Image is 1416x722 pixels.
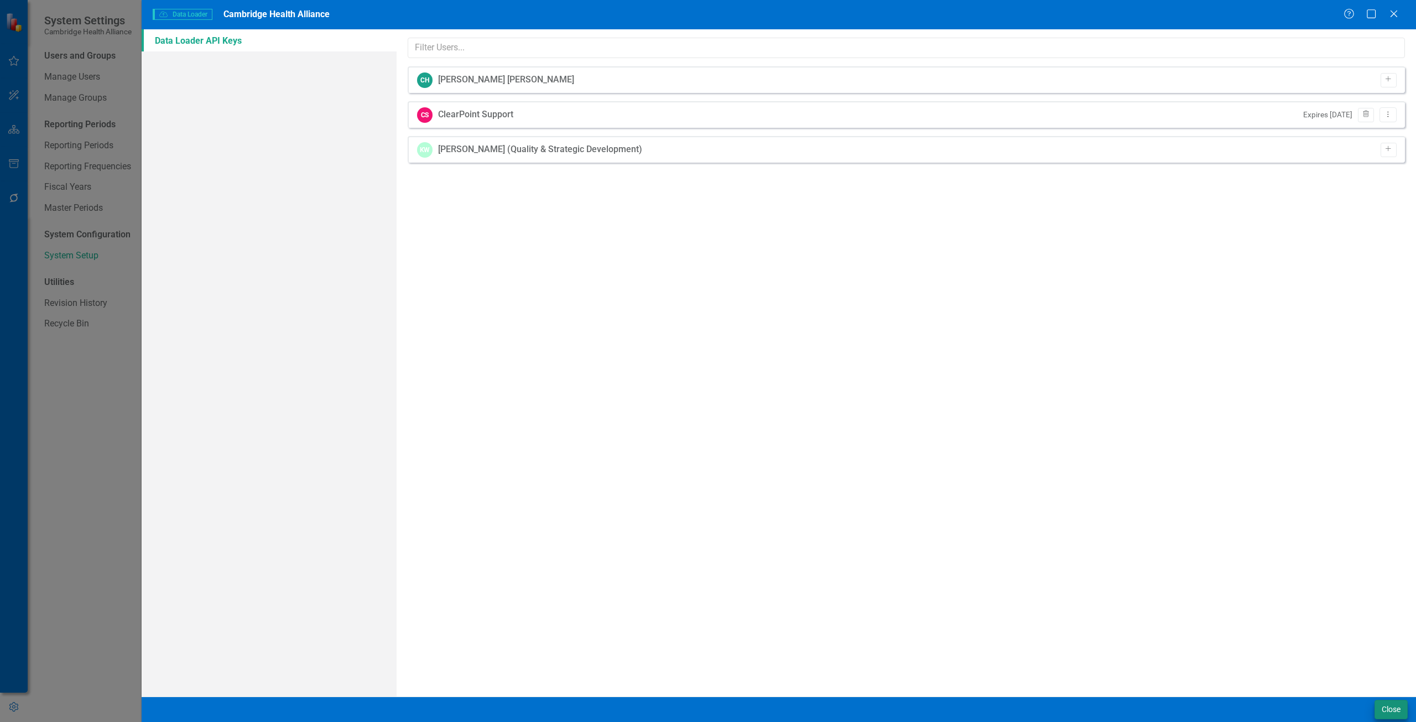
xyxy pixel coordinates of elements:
div: CS [417,107,433,123]
small: Expires [DATE] [1303,110,1352,120]
a: Data Loader API Keys [142,29,397,51]
div: CH [417,72,433,88]
div: [PERSON_NAME] [PERSON_NAME] [438,74,574,86]
span: Data Loader [153,9,212,20]
div: KW [417,142,433,158]
button: Close [1375,700,1408,719]
div: [PERSON_NAME] (Quality & Strategic Development) [438,143,642,156]
span: Cambridge Health Alliance [223,9,330,19]
div: ClearPoint Support [438,108,513,121]
input: Filter Users... [408,38,1405,58]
